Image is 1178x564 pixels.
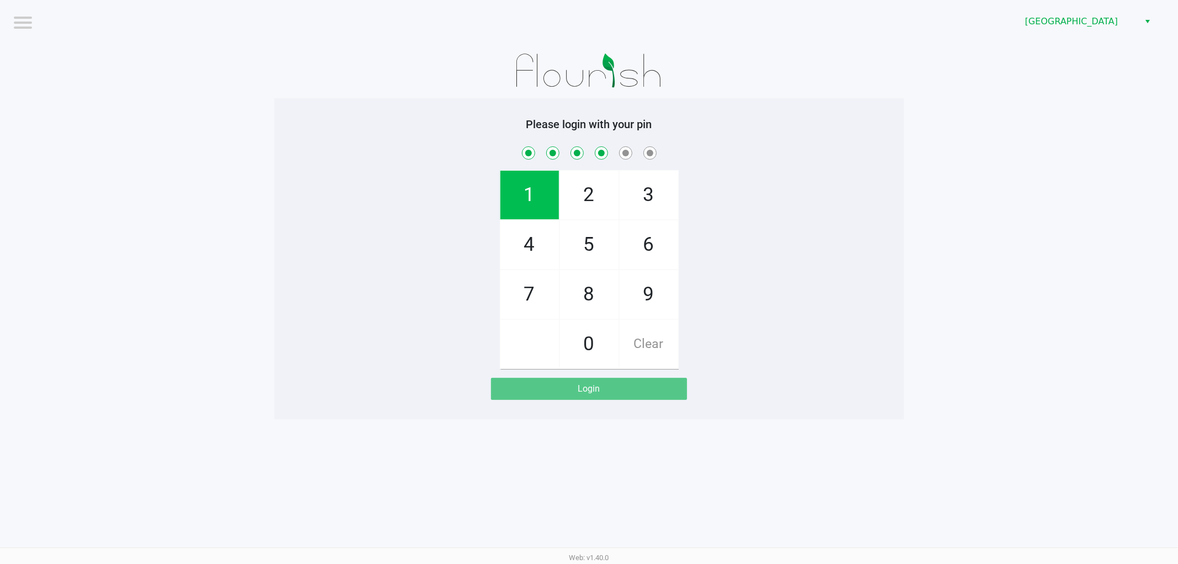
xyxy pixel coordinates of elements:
[620,171,678,219] span: 3
[500,270,559,319] span: 7
[500,220,559,269] span: 4
[560,220,619,269] span: 5
[569,554,609,562] span: Web: v1.40.0
[560,171,619,219] span: 2
[620,220,678,269] span: 6
[560,320,619,368] span: 0
[620,270,678,319] span: 9
[500,171,559,219] span: 1
[1139,12,1155,31] button: Select
[283,118,896,131] h5: Please login with your pin
[560,270,619,319] span: 8
[620,320,678,368] span: Clear
[1025,15,1133,28] span: [GEOGRAPHIC_DATA]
